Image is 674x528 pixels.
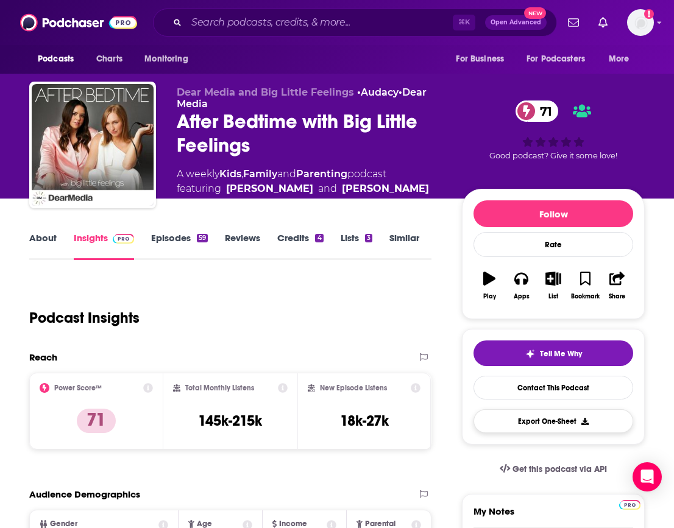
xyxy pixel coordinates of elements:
a: Pro website [619,498,640,510]
p: 71 [77,409,116,433]
span: • [177,86,427,110]
span: More [609,51,630,68]
button: open menu [600,48,645,71]
div: Bookmark [571,293,600,300]
span: Tell Me Why [540,349,582,359]
span: and [318,181,337,196]
a: Reviews [225,232,260,260]
div: List [548,293,558,300]
button: open menu [136,48,204,71]
div: Play [483,293,496,300]
div: Share [609,293,625,300]
span: Gender [50,520,77,528]
span: For Podcasters [527,51,585,68]
a: Audacy [361,86,399,98]
div: 59 [197,234,208,242]
span: Age [197,520,212,528]
a: Credits4 [277,232,323,260]
a: InsightsPodchaser Pro [74,232,134,260]
a: 71 [516,100,558,122]
button: tell me why sparkleTell Me Why [474,340,633,366]
svg: Add a profile image [644,9,654,19]
div: Open Intercom Messenger [633,462,662,491]
img: After Bedtime with Big Little Feelings [32,84,154,206]
label: My Notes [474,505,633,527]
h3: 18k-27k [340,412,389,430]
a: Dear Media [177,86,427,110]
a: Similar [389,232,419,260]
button: open menu [519,48,603,71]
div: Search podcasts, credits, & more... [153,9,557,37]
button: Show profile menu [627,9,654,36]
button: Apps [505,264,537,308]
h3: 145k-215k [198,412,262,430]
button: Play [474,264,505,308]
button: Bookmark [569,264,601,308]
a: Contact This Podcast [474,376,633,400]
h2: Total Monthly Listens [185,384,254,392]
div: 4 [315,234,323,242]
a: Get this podcast via API [490,454,617,484]
h1: Podcast Insights [29,309,140,327]
span: Charts [96,51,122,68]
h2: New Episode Listens [320,384,387,392]
img: User Profile [627,9,654,36]
h2: Audience Demographics [29,488,140,500]
a: Lists3 [341,232,372,260]
a: Kristin Gallant [226,181,313,196]
a: About [29,232,57,260]
div: Apps [514,293,530,300]
span: Good podcast? Give it some love! [489,151,617,160]
a: Parenting [296,168,347,180]
span: , [241,168,243,180]
img: Podchaser Pro [619,500,640,510]
button: open menu [29,48,90,71]
span: and [277,168,296,180]
a: Family [243,168,277,180]
img: tell me why sparkle [525,349,535,359]
a: Deena Margolin [342,181,429,196]
div: Rate [474,232,633,257]
a: Charts [88,48,130,71]
span: Income [279,520,307,528]
span: Get this podcast via API [513,464,607,474]
button: Share [601,264,633,308]
span: Logged in as Libby.Trese.TGI [627,9,654,36]
span: • [357,86,399,98]
a: Episodes59 [151,232,208,260]
a: Show notifications dropdown [563,12,584,33]
h2: Reach [29,351,57,363]
img: Podchaser Pro [113,234,134,244]
span: featuring [177,181,429,196]
span: Podcasts [38,51,74,68]
span: For Business [456,51,504,68]
button: Open AdvancedNew [485,15,547,30]
span: 71 [528,100,558,122]
div: 3 [365,234,372,242]
button: Follow [474,200,633,227]
a: Kids [219,168,241,180]
img: Podchaser - Follow, Share and Rate Podcasts [20,11,137,34]
h2: Power Score™ [54,384,102,392]
a: Show notifications dropdown [594,12,612,33]
span: ⌘ K [453,15,475,30]
span: New [524,7,546,19]
span: Open Advanced [491,19,541,26]
button: List [537,264,569,308]
button: open menu [447,48,519,71]
div: 71Good podcast? Give it some love! [462,86,645,174]
span: Monitoring [144,51,188,68]
div: A weekly podcast [177,167,429,196]
input: Search podcasts, credits, & more... [186,13,453,32]
span: Dear Media and Big Little Feelings [177,86,354,98]
button: Export One-Sheet [474,409,633,433]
